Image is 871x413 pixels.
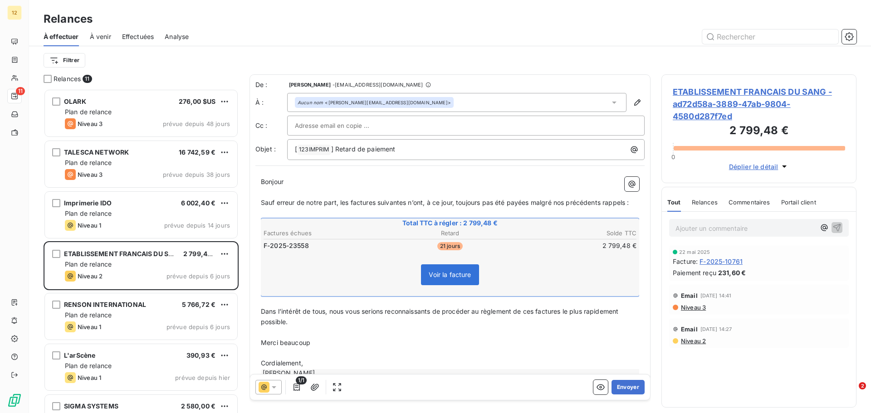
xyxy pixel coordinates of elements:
span: 22 mai 2025 [679,249,710,255]
th: Factures échues [263,228,387,238]
div: grid [44,89,239,413]
span: Facture : [673,257,698,266]
em: Aucun nom [298,99,323,106]
span: ETABLISSEMENT FRANCAIS DU SANG - ad72d58a-3889-47ab-9804-4580d287f7ed [673,86,845,122]
td: 2 799,48 € [513,241,637,251]
span: [PERSON_NAME] [289,82,331,87]
span: TALESCA NETWORK [64,148,129,156]
span: Email [681,292,698,299]
span: 2 799,48 € [183,250,218,258]
span: Voir la facture [429,271,471,278]
span: Commentaires [729,199,770,206]
span: OLARK [64,97,86,105]
span: Total TTC à régler : 2 799,48 € [262,219,638,228]
span: 1/1 [296,376,307,384]
label: Cc : [255,121,287,130]
span: ETABLISSEMENT FRANCAIS DU SANG [64,250,183,258]
span: F-2025-10761 [700,257,743,266]
span: 11 [83,75,92,83]
label: À : [255,98,287,107]
div: 12 [7,5,22,20]
span: prévue depuis 14 jours [164,222,230,229]
span: Plan de relance [65,260,112,268]
span: Imprimerie IDO [64,199,112,207]
span: 11 [16,87,25,95]
span: Bonjour [261,178,284,185]
span: L'arScène [64,351,95,359]
span: ] Retard de paiement [331,145,396,153]
span: - [EMAIL_ADDRESS][DOMAIN_NAME] [333,82,423,87]
span: Niveau 3 [680,304,706,311]
button: Filtrer [44,53,85,68]
span: [DATE] 14:41 [700,293,732,298]
span: Tout [667,199,681,206]
span: Portail client [781,199,816,206]
button: Envoyer [612,380,645,394]
span: Plan de relance [65,362,112,369]
input: Adresse email en copie ... [295,119,392,132]
span: Plan de relance [65,209,112,217]
span: Dans l’intérêt de tous, nous vous serions reconnaissants de procéder au règlement de ces factures... [261,307,621,326]
span: 5 766,72 € [182,301,216,308]
span: 2 580,00 € [181,402,216,410]
th: Solde TTC [513,228,637,238]
span: Plan de relance [65,108,112,116]
span: Cordialement, [261,359,303,367]
button: Déplier le détail [726,161,792,172]
span: Paiement reçu [673,268,716,277]
span: Effectuées [122,32,154,41]
span: Niveau 1 [78,222,101,229]
span: Niveau 2 [78,272,103,280]
div: <[PERSON_NAME][EMAIL_ADDRESS][DOMAIN_NAME]> [298,99,451,106]
span: 390,93 € [186,351,215,359]
span: Objet : [255,145,276,153]
span: Plan de relance [65,311,112,319]
th: Retard [388,228,512,238]
span: Déplier le détail [729,162,778,171]
iframe: Intercom live chat [840,382,862,404]
span: prévue depuis hier [175,374,230,381]
span: À effectuer [44,32,79,41]
span: 276,00 $US [179,97,216,105]
span: Niveau 1 [78,323,101,330]
span: 21 jours [437,242,463,250]
span: Niveau 2 [680,337,706,345]
input: Rechercher [702,29,838,44]
span: 0 [671,153,675,160]
span: F-2025-23558 [264,241,309,250]
span: À venir [90,32,111,41]
span: Niveau 3 [78,171,103,178]
span: 231,60 € [718,268,746,277]
span: prévue depuis 38 jours [163,171,230,178]
h3: 2 799,48 € [673,122,845,141]
span: De : [255,80,287,89]
span: Merci beaucoup [261,339,310,346]
img: Logo LeanPay [7,393,22,408]
span: Niveau 3 [78,120,103,127]
span: Relances [692,199,718,206]
span: prévue depuis 48 jours [163,120,230,127]
h3: Relances [44,11,93,27]
span: Email [681,326,698,333]
span: Plan de relance [65,159,112,166]
span: 16 742,59 € [179,148,215,156]
span: 6 002,40 € [181,199,216,207]
span: [ [295,145,297,153]
span: Relances [54,74,81,83]
span: 123IMPRIM [298,145,330,155]
span: Niveau 1 [78,374,101,381]
span: [DATE] 14:27 [700,326,732,332]
span: RENSON INTERNATIONAL [64,301,146,308]
span: SIGMA SYSTEMS [64,402,118,410]
span: Sauf erreur de notre part, les factures suivantes n’ont, à ce jour, toujours pas été payées malgr... [261,199,629,206]
span: prévue depuis 6 jours [166,272,230,280]
span: prévue depuis 6 jours [166,323,230,330]
span: 2 [859,382,866,389]
span: Analyse [165,32,189,41]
